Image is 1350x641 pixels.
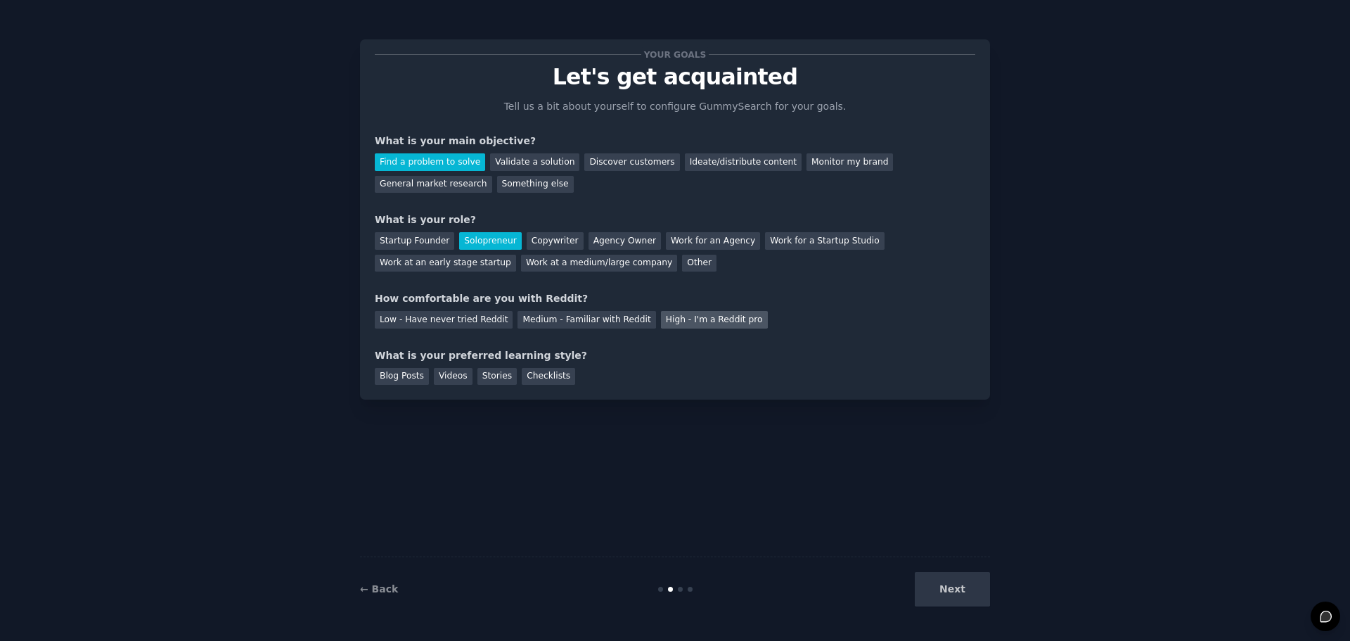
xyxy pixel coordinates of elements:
[375,65,975,89] p: Let's get acquainted
[641,47,709,62] span: Your goals
[521,255,677,272] div: Work at a medium/large company
[360,583,398,595] a: ← Back
[375,348,975,363] div: What is your preferred learning style?
[682,255,716,272] div: Other
[477,368,517,386] div: Stories
[375,232,454,250] div: Startup Founder
[490,153,579,171] div: Validate a solution
[806,153,893,171] div: Monitor my brand
[375,212,975,227] div: What is your role?
[375,311,513,329] div: Low - Have never tried Reddit
[375,255,516,272] div: Work at an early stage startup
[375,291,975,306] div: How comfortable are you with Reddit?
[434,368,472,386] div: Videos
[584,153,679,171] div: Discover customers
[459,232,521,250] div: Solopreneur
[661,311,768,329] div: High - I'm a Reddit pro
[685,153,802,171] div: Ideate/distribute content
[375,134,975,148] div: What is your main objective?
[498,99,852,114] p: Tell us a bit about yourself to configure GummySearch for your goals.
[497,176,574,193] div: Something else
[517,311,655,329] div: Medium - Familiar with Reddit
[522,368,575,386] div: Checklists
[666,232,760,250] div: Work for an Agency
[765,232,884,250] div: Work for a Startup Studio
[375,368,429,386] div: Blog Posts
[527,232,584,250] div: Copywriter
[375,153,485,171] div: Find a problem to solve
[375,176,492,193] div: General market research
[589,232,661,250] div: Agency Owner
